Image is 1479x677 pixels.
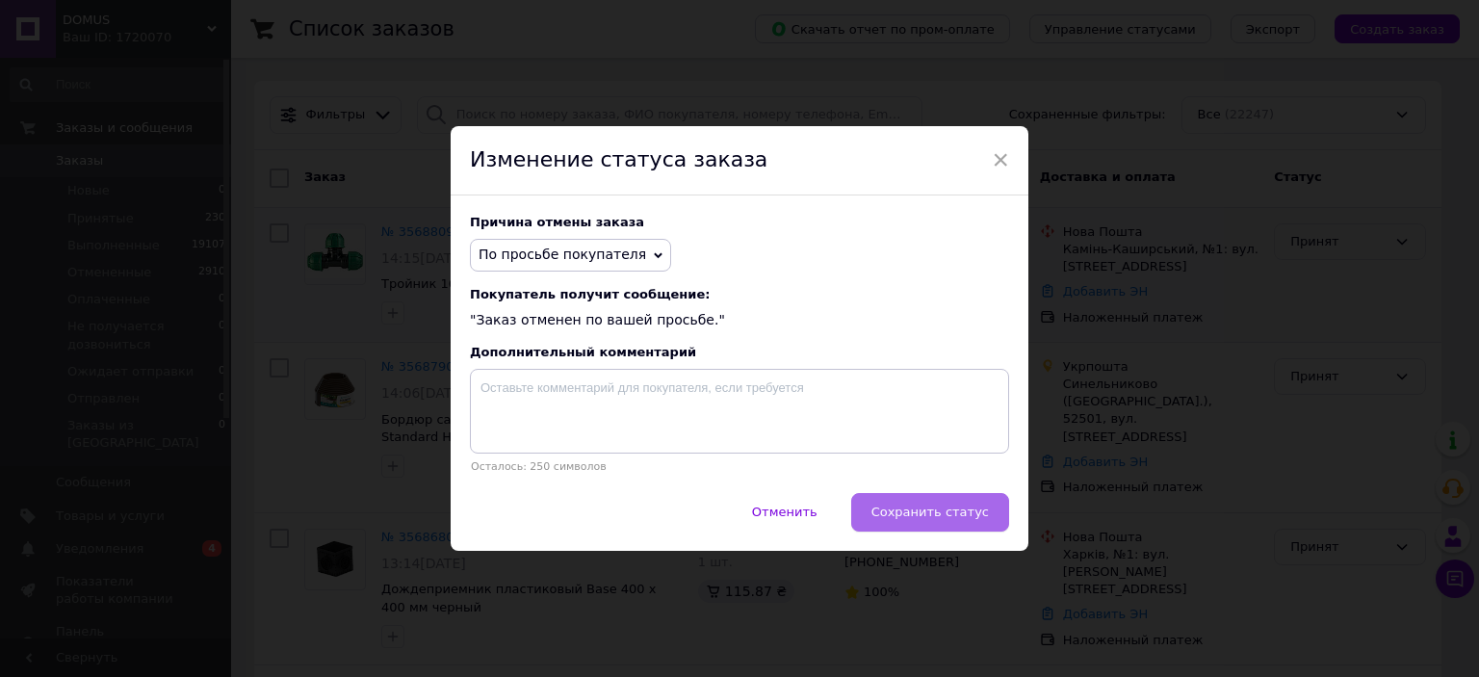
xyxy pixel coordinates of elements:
div: Причина отмены заказа [470,215,1009,229]
span: Отменить [752,505,817,519]
button: Сохранить статус [851,493,1009,532]
div: "Заказ отменен по вашей просьбе." [470,287,1009,330]
span: Покупатель получит сообщение: [470,287,1009,301]
span: По просьбе покупателя [479,247,646,262]
button: Отменить [732,493,838,532]
div: Изменение статуса заказа [451,126,1028,195]
p: Осталось: 250 символов [470,460,1009,473]
span: × [992,143,1009,176]
span: Сохранить статус [871,505,989,519]
div: Дополнительный комментарий [470,345,1009,359]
